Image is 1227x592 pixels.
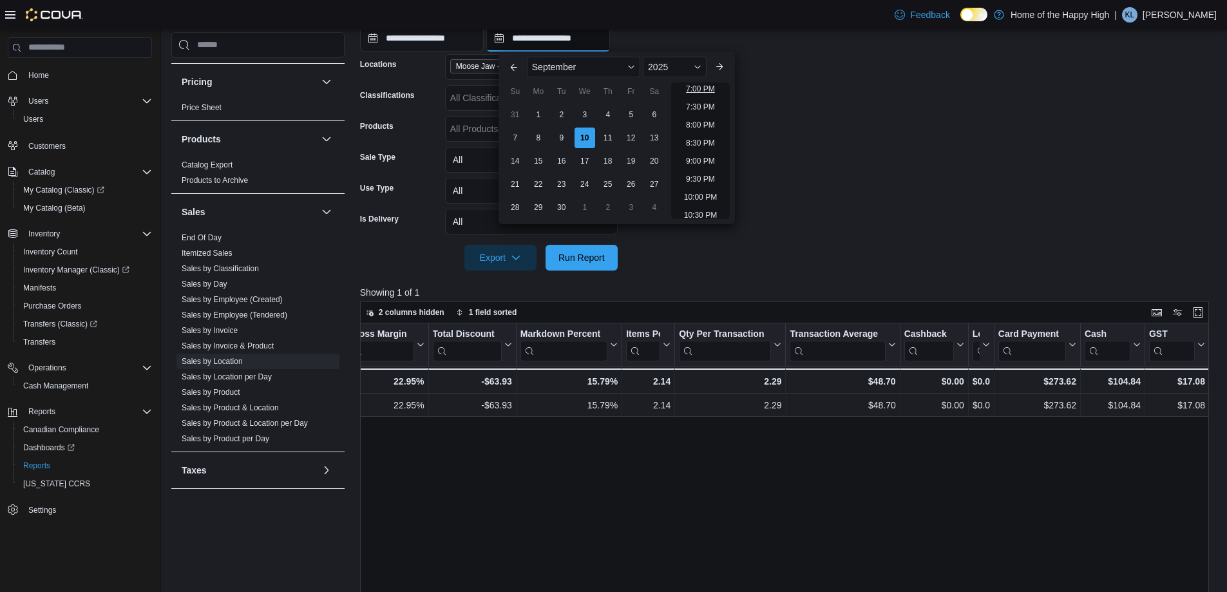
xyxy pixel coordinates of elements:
a: Price Sheet [182,103,222,112]
span: Sales by Employee (Tendered) [182,310,287,320]
div: 22.95% [348,374,424,389]
div: day-13 [644,128,665,148]
button: My Catalog (Beta) [13,199,157,217]
div: day-1 [528,104,549,125]
div: day-5 [621,104,642,125]
button: Reports [3,403,157,421]
span: Manifests [23,283,56,293]
div: Tu [551,81,572,102]
div: $104.84 [1085,374,1141,389]
span: Transfers [23,337,55,347]
div: $104.84 [1085,397,1141,413]
span: Inventory Count [23,247,78,257]
span: Sales by Product & Location [182,403,279,413]
a: Products to Archive [182,176,248,185]
span: My Catalog (Classic) [18,182,152,198]
div: day-20 [644,151,665,171]
span: Sales by Day [182,279,227,289]
button: Total Discount [432,329,511,361]
span: Purchase Orders [23,301,82,311]
span: Transfers [18,334,152,350]
div: $48.70 [790,397,895,413]
nav: Complex example [8,61,152,553]
a: Inventory Manager (Classic) [13,261,157,279]
a: Feedback [889,2,955,28]
span: Reports [28,406,55,417]
span: Cash Management [18,378,152,394]
span: Sales by Location [182,356,243,367]
div: Card Payment [998,329,1066,361]
div: day-4 [598,104,618,125]
input: Press the down key to enter a popover containing a calendar. Press the escape key to close the po... [486,26,610,52]
div: day-15 [528,151,549,171]
button: Inventory [23,226,65,242]
span: Sales by Classification [182,263,259,274]
button: Export [464,245,537,271]
div: day-7 [505,128,526,148]
a: Sales by Product & Location per Day [182,419,308,428]
a: Sales by Invoice [182,326,238,335]
span: Canadian Compliance [18,422,152,437]
div: Sa [644,81,665,102]
span: End Of Day [182,233,222,243]
div: day-26 [621,174,642,195]
a: [US_STATE] CCRS [18,476,95,492]
button: Transfers [13,333,157,351]
div: Th [598,81,618,102]
span: Sales by Invoice [182,325,238,336]
div: Button. Open the year selector. 2025 is currently selected. [643,57,707,77]
button: Settings [3,501,157,519]
span: Sales by Product & Location per Day [182,418,308,428]
div: Cash [1085,329,1130,361]
h3: Products [182,133,221,146]
button: 2 columns hidden [361,305,450,320]
button: Operations [23,360,71,376]
a: Itemized Sales [182,249,233,258]
div: 2.29 [679,374,781,389]
div: day-17 [575,151,595,171]
span: Purchase Orders [18,298,152,314]
span: Dashboards [23,443,75,453]
button: Home [3,66,157,84]
span: Inventory Manager (Classic) [23,265,129,275]
span: Price Sheet [182,102,222,113]
button: Inventory [3,225,157,243]
div: $48.70 [790,374,895,389]
a: Users [18,111,48,127]
span: Settings [23,502,152,518]
span: Users [23,93,152,109]
span: Catalog [28,167,55,177]
span: Sales by Employee (Created) [182,294,283,305]
div: Gross Margin [348,329,414,361]
div: Total Discount [432,329,501,341]
div: day-27 [644,174,665,195]
span: Dashboards [18,440,152,455]
span: Transfers (Classic) [18,316,152,332]
a: Sales by Product per Day [182,434,269,443]
div: day-3 [575,104,595,125]
li: 10:00 PM [679,189,722,205]
a: My Catalog (Beta) [18,200,91,216]
div: day-11 [598,128,618,148]
div: day-2 [551,104,572,125]
div: -$63.93 [432,397,511,413]
label: Products [360,121,394,131]
a: Home [23,68,54,83]
span: 2025 [648,62,668,72]
span: Sales by Location per Day [182,372,272,382]
div: Cashback [904,329,953,341]
button: All [445,178,618,204]
label: Locations [360,59,397,70]
li: 9:30 PM [681,171,720,187]
div: $0.00 [973,374,990,389]
span: Feedback [910,8,949,21]
button: Reports [13,457,157,475]
div: day-30 [551,197,572,218]
li: 8:30 PM [681,135,720,151]
button: Products [182,133,316,146]
span: Reports [23,404,152,419]
span: [US_STATE] CCRS [23,479,90,489]
div: 15.79% [520,374,618,389]
div: Sales [171,230,345,452]
h3: Pricing [182,75,212,88]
